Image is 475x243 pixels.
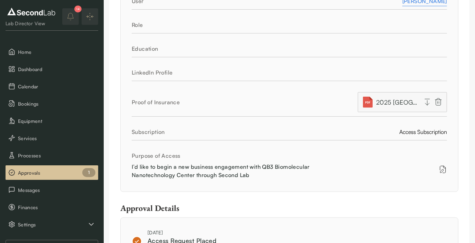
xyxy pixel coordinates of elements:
[18,152,95,159] span: Processes
[62,8,79,25] button: notifications
[376,97,418,107] span: 2025 [GEOGRAPHIC_DATA][US_STATE] Certificate.pdf
[18,169,95,176] span: Approvals
[18,186,95,194] span: Messages
[132,128,399,136] div: Subscription
[18,66,95,73] span: Dashboard
[6,79,98,94] button: Calendar
[18,204,95,211] span: Finances
[6,62,98,76] button: Dashboard
[6,183,98,197] button: Messages
[6,200,98,214] button: Finances
[120,203,458,213] div: Approval Details
[6,131,98,145] button: Services
[74,6,82,12] div: 14
[6,96,98,111] button: Bookings
[132,128,447,140] div: Access Subscription
[132,21,447,29] div: Role
[132,68,447,77] div: LinkedIn Profile
[18,221,87,228] span: Settings
[132,152,447,160] div: Purpose of Access
[18,48,95,56] span: Home
[18,117,95,125] span: Equipment
[6,148,98,163] button: Processes
[132,45,447,53] div: Education
[6,165,98,180] button: Approvals
[362,97,373,108] img: Attachment icon for pdf
[18,135,95,142] span: Services
[82,8,98,25] button: Expand/Collapse sidebar
[6,20,57,27] div: Lab Director View
[6,45,98,59] button: Home
[82,168,95,177] div: 1
[132,98,358,106] div: Proof of Insurance
[6,114,98,128] button: Equipment
[18,100,95,107] span: Bookings
[148,229,378,236] div: [DATE]
[6,217,98,232] div: Settings sub items
[6,217,98,232] button: Settings
[18,83,95,90] span: Calendar
[132,163,352,179] div: I’d like to begin a new business engagement with QB3 Biomolecular Nanotechnology Center through S...
[358,92,447,112] button: 2025 [GEOGRAPHIC_DATA][US_STATE] Certificate.pdf
[434,98,443,106] img: Delete
[6,6,57,17] img: logo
